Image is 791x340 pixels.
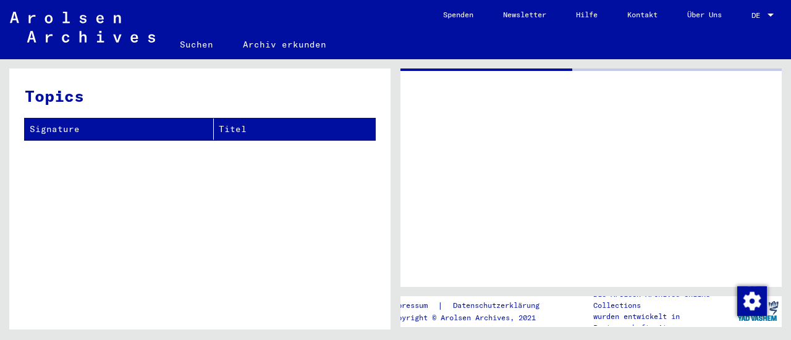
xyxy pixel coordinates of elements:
h3: Topics [25,84,374,108]
p: Die Arolsen Archives Online-Collections [593,289,734,311]
a: Suchen [165,30,228,59]
img: yv_logo.png [735,296,781,326]
div: | [389,299,554,312]
a: Archiv erkunden [228,30,341,59]
img: Zustimmung ändern [737,286,767,316]
span: DE [751,11,765,20]
p: wurden entwickelt in Partnerschaft mit [593,311,734,333]
th: Titel [214,118,375,140]
a: Datenschutzerklärung [443,299,554,312]
a: Impressum [389,299,438,312]
p: Copyright © Arolsen Archives, 2021 [389,312,554,323]
img: Arolsen_neg.svg [10,12,155,43]
th: Signature [25,118,214,140]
